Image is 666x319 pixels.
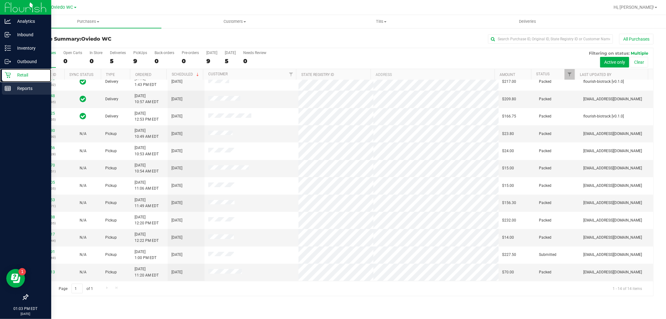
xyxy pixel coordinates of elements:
[11,31,48,38] p: Inbound
[105,148,117,154] span: Pickup
[589,51,629,56] span: Filtering on status:
[51,5,73,10] span: Oviedo WC
[502,148,514,154] span: $24.00
[171,79,182,85] span: [DATE]
[583,217,642,223] span: [EMAIL_ADDRESS][DOMAIN_NAME]
[539,183,552,189] span: Packed
[110,51,126,55] div: Deliveries
[80,269,86,275] button: N/A
[11,44,48,52] p: Inventory
[614,5,654,10] span: Hi, [PERSON_NAME]!
[72,284,83,293] input: 1
[500,72,515,77] a: Amount
[105,96,118,102] span: Delivery
[171,96,182,102] span: [DATE]
[539,252,557,258] span: Submitted
[105,79,118,85] span: Delivery
[6,269,25,288] iframe: Resource center
[53,284,98,293] span: Page of 1
[3,306,48,312] p: 01:03 PM EDT
[488,34,613,44] input: Search Purchase ID, Original ID, State Registry ID or Customer Name...
[171,113,182,119] span: [DATE]
[37,94,55,98] a: 11837848
[502,217,516,223] span: $232.00
[3,312,48,316] p: [DATE]
[37,163,55,167] a: 11837670
[502,96,516,102] span: $209.80
[171,165,182,171] span: [DATE]
[27,36,236,42] h3: Purchase Summary:
[619,34,654,44] button: All Purchases
[171,269,182,275] span: [DATE]
[37,215,55,219] a: 11838588
[308,19,454,24] span: Tills
[37,77,55,81] a: 11829010
[105,131,117,137] span: Pickup
[583,200,642,206] span: [EMAIL_ADDRESS][DOMAIN_NAME]
[135,93,159,105] span: [DATE] 10:57 AM EDT
[81,36,111,42] span: Oviedo WC
[583,113,624,119] span: flourish-biotrack [v0.1.0]
[539,217,552,223] span: Packed
[539,269,552,275] span: Packed
[206,57,217,65] div: 9
[69,72,93,77] a: Sync Status
[63,51,82,55] div: Open Carts
[600,57,629,67] button: Active only
[502,252,516,258] span: $227.50
[583,131,642,137] span: [EMAIL_ADDRESS][DOMAIN_NAME]
[5,85,11,92] inline-svg: Reports
[106,72,115,77] a: Type
[162,19,308,24] span: Customers
[243,51,266,55] div: Needs Review
[135,111,159,122] span: [DATE] 12:53 PM EDT
[171,235,182,241] span: [DATE]
[135,162,159,174] span: [DATE] 10:54 AM EDT
[286,69,296,80] a: Filter
[80,165,86,171] button: N/A
[161,15,308,28] a: Customers
[105,113,118,119] span: Delivery
[37,270,55,274] a: 11838213
[37,232,55,237] a: 11838817
[502,165,514,171] span: $15.00
[206,51,217,55] div: [DATE]
[171,200,182,206] span: [DATE]
[37,111,55,116] a: 11838925
[5,58,11,65] inline-svg: Outbound
[583,183,642,189] span: [EMAIL_ADDRESS][DOMAIN_NAME]
[135,72,151,77] a: Ordered
[225,51,236,55] div: [DATE]
[155,57,174,65] div: 0
[37,146,55,150] a: 11837656
[105,217,117,223] span: Pickup
[80,166,86,170] span: Not Applicable
[502,235,514,241] span: $14.00
[135,180,159,192] span: [DATE] 11:06 AM EDT
[11,85,48,92] p: Reports
[539,165,552,171] span: Packed
[105,269,117,275] span: Pickup
[565,69,575,80] a: Filter
[580,72,612,77] a: Last Updated By
[80,218,86,222] span: Not Applicable
[608,284,647,293] span: 1 - 14 of 14 items
[11,58,48,65] p: Outbound
[18,268,26,276] iframe: Resource center unread badge
[583,165,642,171] span: [EMAIL_ADDRESS][DOMAIN_NAME]
[5,45,11,51] inline-svg: Inventory
[502,113,516,119] span: $166.75
[80,131,86,137] button: N/A
[80,217,86,223] button: N/A
[171,183,182,189] span: [DATE]
[80,201,86,205] span: Not Applicable
[301,72,334,77] a: State Registry ID
[80,77,86,86] span: In Sync
[631,51,648,56] span: Multiple
[80,183,86,189] button: N/A
[371,69,495,80] th: Address
[135,266,159,278] span: [DATE] 11:20 AM EDT
[135,145,159,157] span: [DATE] 10:53 AM EDT
[583,269,642,275] span: [EMAIL_ADDRESS][DOMAIN_NAME]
